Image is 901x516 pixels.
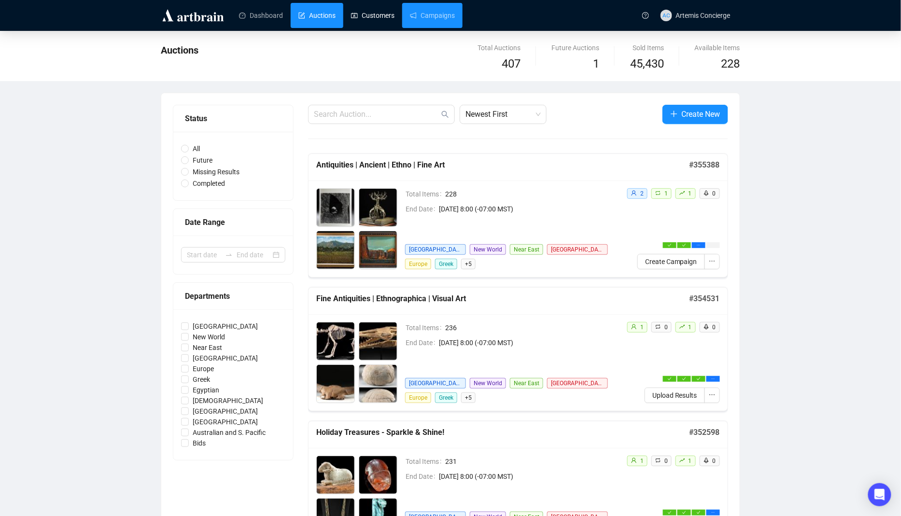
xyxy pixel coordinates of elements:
[189,143,204,154] span: All
[679,458,685,463] span: rise
[551,42,599,53] div: Future Auctions
[682,377,686,381] span: check
[478,42,521,53] div: Total Auctions
[439,471,619,482] span: [DATE] 8:00 (-07:00 MST)
[668,377,672,381] span: check
[637,254,705,269] button: Create Campaign
[316,427,690,438] h5: Holiday Treasures - Sparkle & Shine!
[721,57,740,70] span: 228
[713,324,716,331] span: 0
[189,167,243,177] span: Missing Results
[359,189,397,226] img: 2.jpg
[185,216,282,228] div: Date Range
[682,511,686,515] span: check
[655,458,661,463] span: retweet
[465,105,541,124] span: Newest First
[593,57,599,70] span: 1
[406,471,439,482] span: End Date
[161,8,225,23] img: logo
[189,395,267,406] span: [DEMOGRAPHIC_DATA]
[189,353,262,363] span: [GEOGRAPHIC_DATA]
[630,55,664,73] span: 45,430
[314,109,439,120] input: Search Auction...
[439,204,619,214] span: [DATE] 8:00 (-07:00 MST)
[189,178,229,189] span: Completed
[406,204,439,214] span: End Date
[189,342,226,353] span: Near East
[461,392,476,403] span: + 5
[359,456,397,494] img: 1a.jpg
[308,287,728,411] a: Fine Antiquities | Ethnographica | Visual Art#354531Total Items236End Date[DATE] 8:00 (-07:00 MST...
[189,417,262,427] span: [GEOGRAPHIC_DATA]
[704,458,709,463] span: rocket
[664,324,668,331] span: 0
[547,244,608,255] span: [GEOGRAPHIC_DATA]
[405,378,466,389] span: [GEOGRAPHIC_DATA]
[441,111,449,118] span: search
[547,378,608,389] span: [GEOGRAPHIC_DATA]
[640,190,644,197] span: 2
[189,438,210,448] span: Bids
[225,251,233,259] span: to
[445,322,619,333] span: 236
[189,385,223,395] span: Egyptian
[640,458,644,464] span: 1
[631,458,637,463] span: user
[697,243,701,247] span: ellipsis
[189,363,218,374] span: Europe
[689,190,692,197] span: 1
[316,159,690,171] h5: Antiquities | Ancient | Ethno | Fine Art
[668,243,672,247] span: check
[662,11,670,20] span: AC
[359,365,397,403] img: 3a.jpg
[697,511,701,515] span: check
[445,189,619,199] span: 228
[679,190,685,196] span: rise
[239,3,283,28] a: Dashboard
[682,108,720,120] span: Create New
[630,42,664,53] div: Sold Items
[317,322,354,360] img: 1.jpg
[645,388,705,403] button: Upload Results
[640,324,644,331] span: 1
[713,458,716,464] span: 0
[351,3,394,28] a: Customers
[435,259,457,269] span: Greek
[308,153,728,278] a: Antiquities | Ancient | Ethno | Fine Art#355388Total Items228End Date[DATE] 8:00 (-07:00 MST)[GEO...
[237,250,271,260] input: End date
[670,110,678,118] span: plus
[225,251,233,259] span: swap-right
[317,365,354,403] img: 3.jpg
[662,105,728,124] button: Create New
[689,324,692,331] span: 1
[439,337,619,348] span: [DATE] 8:00 (-07:00 MST)
[406,337,439,348] span: End Date
[713,190,716,197] span: 0
[189,374,214,385] span: Greek
[189,427,269,438] span: Australian and S. Pacific
[410,3,455,28] a: Campaigns
[668,511,672,515] span: check
[868,483,891,506] div: Open Intercom Messenger
[631,190,637,196] span: user
[470,378,506,389] span: New World
[406,189,445,199] span: Total Items
[690,427,720,438] h5: # 352598
[645,256,697,267] span: Create Campaign
[405,392,431,403] span: Europe
[704,324,709,330] span: rocket
[510,244,543,255] span: Near East
[704,190,709,196] span: rocket
[406,322,445,333] span: Total Items
[502,57,521,70] span: 407
[631,324,637,330] span: user
[711,511,715,515] span: ellipsis
[161,44,198,56] span: Auctions
[317,231,354,269] img: 3.jpg
[406,456,445,467] span: Total Items
[655,190,661,196] span: retweet
[682,243,686,247] span: check
[298,3,336,28] a: Auctions
[187,250,221,260] input: Start date
[359,231,397,269] img: 3a.jpg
